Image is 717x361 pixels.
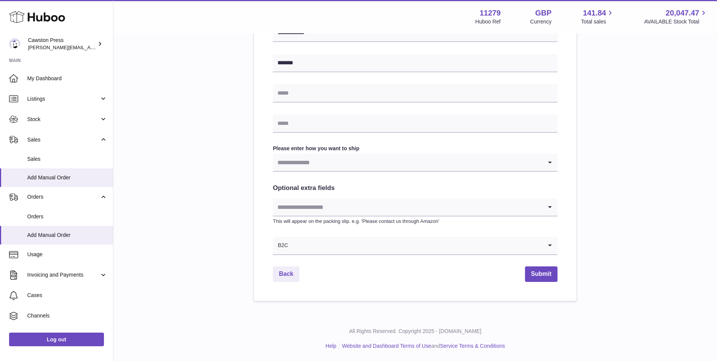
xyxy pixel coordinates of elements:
[273,198,557,216] div: Search for option
[342,343,431,349] a: Website and Dashboard Terms of Use
[273,198,542,216] input: Search for option
[666,8,699,18] span: 20,047.47
[273,154,557,172] div: Search for option
[27,193,99,201] span: Orders
[27,232,107,239] span: Add Manual Order
[583,8,606,18] span: 141.84
[273,237,557,255] div: Search for option
[9,38,20,50] img: thomas.carson@cawstonpress.com
[28,44,192,50] span: [PERSON_NAME][EMAIL_ADDRESS][PERSON_NAME][DOMAIN_NAME]
[27,116,99,123] span: Stock
[440,343,505,349] a: Service Terms & Conditions
[273,266,299,282] a: Back
[27,174,107,181] span: Add Manual Order
[525,266,557,282] button: Submit
[273,237,288,254] span: B2C
[273,218,557,225] p: This will appear on the packing slip. e.g. 'Please contact us through Amazon'
[530,18,552,25] div: Currency
[9,333,104,346] a: Log out
[27,75,107,82] span: My Dashboard
[27,251,107,258] span: Usage
[27,95,99,103] span: Listings
[27,213,107,220] span: Orders
[119,328,711,335] p: All Rights Reserved. Copyright 2025 - [DOMAIN_NAME]
[27,156,107,163] span: Sales
[339,342,505,350] li: and
[288,237,542,254] input: Search for option
[480,8,501,18] strong: 11279
[27,312,107,319] span: Channels
[475,18,501,25] div: Huboo Ref
[535,8,551,18] strong: GBP
[325,343,336,349] a: Help
[273,145,557,152] label: Please enter how you want to ship
[273,154,542,171] input: Search for option
[581,18,615,25] span: Total sales
[273,184,557,193] h2: Optional extra fields
[27,271,99,279] span: Invoicing and Payments
[644,8,708,25] a: 20,047.47 AVAILABLE Stock Total
[27,292,107,299] span: Cases
[27,136,99,143] span: Sales
[644,18,708,25] span: AVAILABLE Stock Total
[581,8,615,25] a: 141.84 Total sales
[28,37,96,51] div: Cawston Press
